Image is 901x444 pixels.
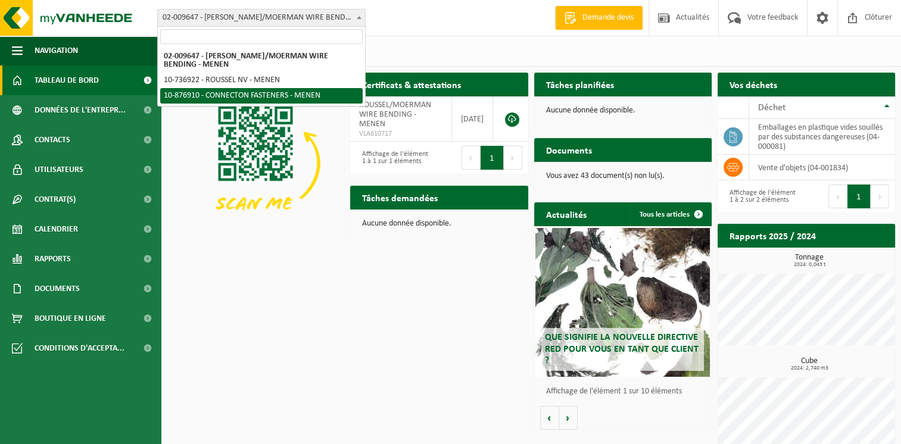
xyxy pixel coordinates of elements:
span: Boutique en ligne [35,304,106,333]
span: Documents [35,274,80,304]
a: Consulter les rapports [791,247,894,271]
span: Données de l'entrepr... [35,95,126,125]
span: Contacts [35,125,70,155]
span: Déchet [758,103,785,112]
h3: Cube [724,357,895,371]
p: Aucune donnée disponible. [362,220,516,228]
span: ROUSSEL/MOERMAN WIRE BENDING - MENEN [359,101,431,129]
span: 2024: 2,740 m3 [724,365,895,371]
li: 10-876910 - CONNECTON FASTENERS - MENEN [160,88,363,104]
p: Aucune donnée disponible. [546,107,700,115]
li: 02-009647 - [PERSON_NAME]/MOERMAN WIRE BENDING - MENEN [160,49,363,73]
img: Download de VHEPlus App [167,96,344,230]
li: 10-736922 - ROUSSEL NV - MENEN [160,73,363,88]
div: Affichage de l'élément 1 à 1 sur 1 éléments [356,145,433,171]
span: 2024: 0,043 t [724,262,895,268]
button: Next [504,146,522,170]
span: Contrat(s) [35,185,76,214]
span: Conditions d'accepta... [35,333,124,363]
button: Volgende [559,406,578,430]
button: Next [871,185,889,208]
h3: Tonnage [724,254,895,268]
span: 02-009647 - ROUSSEL/MOERMAN WIRE BENDING - MENEN [158,10,365,26]
span: Navigation [35,36,78,65]
h2: Vos déchets [718,73,789,96]
button: 1 [847,185,871,208]
h2: Tâches demandées [350,186,450,209]
button: Vorige [540,406,559,430]
span: Utilisateurs [35,155,83,185]
td: vente d'objets (04-001834) [749,155,895,180]
p: Affichage de l'élément 1 sur 10 éléments [546,387,706,396]
div: Affichage de l'élément 1 à 2 sur 2 éléments [724,183,800,210]
a: Demande devis [555,6,643,30]
td: emballages en plastique vides souillés par des substances dangereuses (04-000081) [749,119,895,155]
td: [DATE] [452,96,493,142]
h2: Tâches planifiées [534,73,626,96]
span: Tableau de bord [35,65,99,95]
a: Que signifie la nouvelle directive RED pour vous en tant que client ? [535,228,709,377]
h2: Certificats & attestations [350,73,473,96]
p: Vous avez 43 document(s) non lu(s). [546,172,700,180]
span: Que signifie la nouvelle directive RED pour vous en tant que client ? [544,333,698,365]
span: VLA610717 [359,129,442,139]
button: Previous [462,146,481,170]
span: Demande devis [579,12,637,24]
h2: Rapports 2025 / 2024 [718,224,828,247]
h2: Documents [534,138,604,161]
span: Calendrier [35,214,78,244]
a: Tous les articles [630,202,710,226]
span: 02-009647 - ROUSSEL/MOERMAN WIRE BENDING - MENEN [157,9,366,27]
span: Rapports [35,244,71,274]
h2: Actualités [534,202,598,226]
button: Previous [828,185,847,208]
button: 1 [481,146,504,170]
